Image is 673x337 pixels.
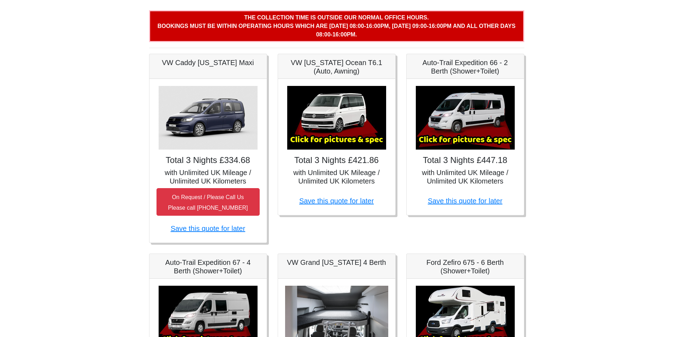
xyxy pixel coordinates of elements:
img: VW California Ocean T6.1 (Auto, Awning) [287,86,386,150]
h5: Auto-Trail Expedition 67 - 4 Berth (Shower+Toilet) [157,258,260,275]
h5: with Unlimited UK Mileage / Unlimited UK Kilometers [157,168,260,185]
a: Save this quote for later [428,197,502,205]
h5: with Unlimited UK Mileage / Unlimited UK Kilometers [285,168,388,185]
h4: Total 3 Nights £447.18 [414,155,517,165]
a: Save this quote for later [299,197,374,205]
h5: VW Caddy [US_STATE] Maxi [157,58,260,67]
a: Save this quote for later [171,225,245,232]
b: The collection time is outside our normal office hours. Bookings must be within operating hours w... [158,14,515,37]
img: VW Caddy California Maxi [159,86,258,150]
h5: Ford Zefiro 675 - 6 Berth (Shower+Toilet) [414,258,517,275]
h4: Total 3 Nights £334.68 [157,155,260,165]
small: On Request / Please Call Us Please call [PHONE_NUMBER] [168,194,248,211]
button: On Request / Please Call UsPlease call [PHONE_NUMBER] [157,188,260,216]
h5: VW [US_STATE] Ocean T6.1 (Auto, Awning) [285,58,388,75]
h4: Total 3 Nights £421.86 [285,155,388,165]
h5: VW Grand [US_STATE] 4 Berth [285,258,388,267]
img: Auto-Trail Expedition 66 - 2 Berth (Shower+Toilet) [416,86,515,150]
h5: with Unlimited UK Mileage / Unlimited UK Kilometers [414,168,517,185]
h5: Auto-Trail Expedition 66 - 2 Berth (Shower+Toilet) [414,58,517,75]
